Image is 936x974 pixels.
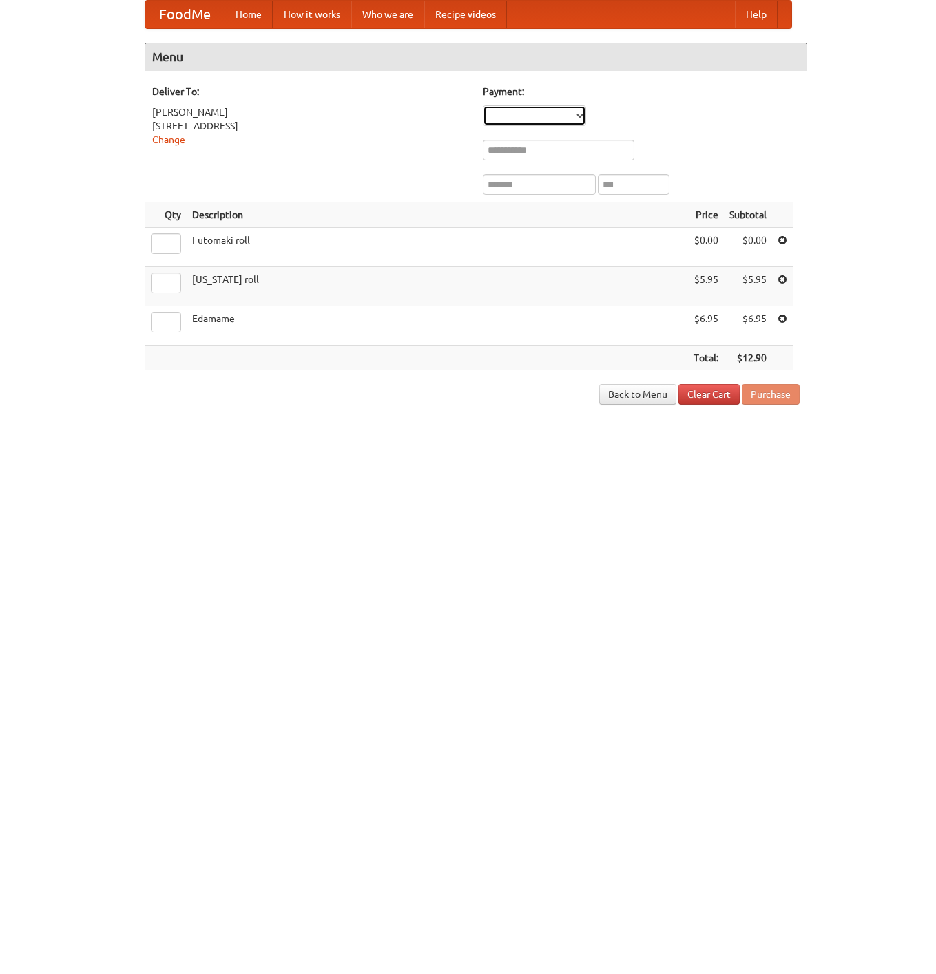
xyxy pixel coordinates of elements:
td: $0.00 [688,228,724,267]
a: Back to Menu [599,384,676,405]
h5: Payment: [483,85,800,98]
a: Home [225,1,273,28]
td: Futomaki roll [187,228,688,267]
a: Change [152,134,185,145]
th: Price [688,202,724,228]
a: Help [735,1,778,28]
button: Purchase [742,384,800,405]
td: $5.95 [688,267,724,306]
th: Subtotal [724,202,772,228]
h5: Deliver To: [152,85,469,98]
td: $6.95 [688,306,724,346]
th: $12.90 [724,346,772,371]
td: Edamame [187,306,688,346]
td: [US_STATE] roll [187,267,688,306]
th: Description [187,202,688,228]
td: $6.95 [724,306,772,346]
td: $0.00 [724,228,772,267]
th: Total: [688,346,724,371]
a: Who we are [351,1,424,28]
a: Clear Cart [678,384,740,405]
th: Qty [145,202,187,228]
a: Recipe videos [424,1,507,28]
a: How it works [273,1,351,28]
div: [PERSON_NAME] [152,105,469,119]
td: $5.95 [724,267,772,306]
a: FoodMe [145,1,225,28]
h4: Menu [145,43,807,71]
div: [STREET_ADDRESS] [152,119,469,133]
